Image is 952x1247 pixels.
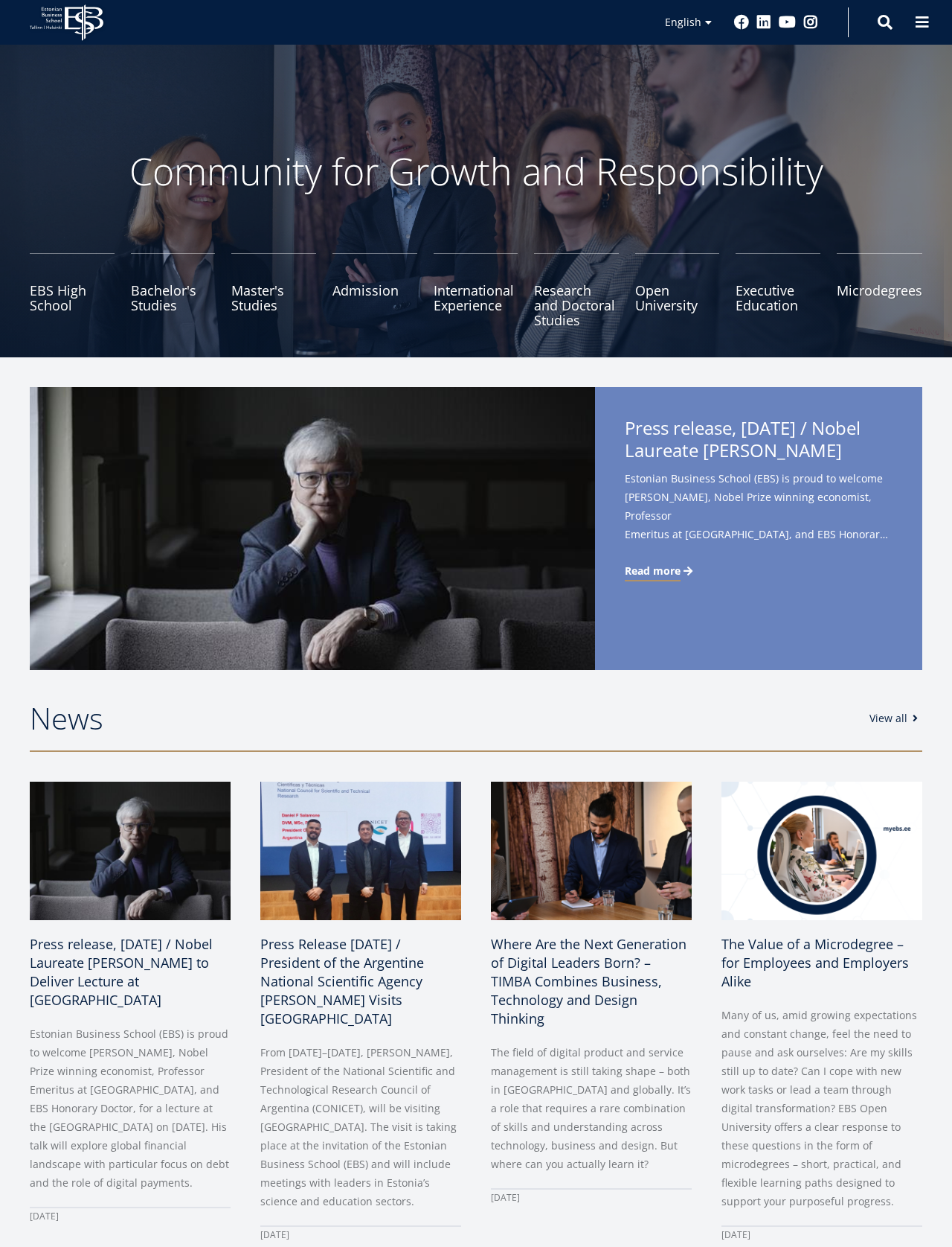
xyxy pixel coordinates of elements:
img: a [30,387,595,670]
span: Press release, [DATE] / Nobel Laureate [PERSON_NAME] [625,417,892,488]
a: EBS High School [30,253,115,328]
a: Microdegrees [837,253,922,328]
a: Master's Studies [231,253,316,328]
div: [DATE] [491,1188,692,1207]
p: From [DATE]–[DATE], [PERSON_NAME], President of the National Scientific and Technological Researc... [260,1043,461,1211]
p: Community for Growth and Responsibility [82,149,870,194]
a: Instagram [803,15,818,30]
a: Youtube [779,15,796,30]
img: a [491,782,692,920]
p: The field of digital product and service management is still taking shape – both in [GEOGRAPHIC_D... [491,1043,692,1173]
a: Admission [332,253,417,328]
span: Read more [625,564,681,578]
h2: News [30,700,855,737]
span: Press Release [DATE] / President of the Argentine National Scientific Agency [PERSON_NAME] Visits... [260,935,424,1027]
a: Read more [625,564,695,578]
a: Linkedin [756,15,771,30]
img: img [260,782,461,920]
span: Emeritus at [GEOGRAPHIC_DATA], and EBS Honorary Doctor, for a lecture at the [GEOGRAPHIC_DATA] on... [625,525,892,543]
span: Press release, [DATE] / Nobel Laureate [PERSON_NAME] to Deliver Lecture at [GEOGRAPHIC_DATA] [30,935,213,1009]
a: Open University [635,253,720,328]
div: [DATE] [260,1225,461,1244]
p: Estonian Business School (EBS) is proud to welcome [PERSON_NAME], Nobel Prize winning economist, ... [30,1024,231,1192]
a: Research and Doctoral Studies [534,253,619,328]
a: Facebook [734,15,749,30]
span: Where Are the Next Generation of Digital Leaders Born? – TIMBA Combines Business, Technology and ... [491,935,686,1027]
a: View all [869,711,922,726]
a: International Experience [434,253,518,328]
p: Many of us, amid growing expectations and constant change, feel the need to pause and ask ourselv... [721,1006,922,1211]
div: [DATE] [721,1225,922,1244]
span: Estonian Business School (EBS) is proud to welcome [PERSON_NAME], Nobel Prize winning economist, ... [625,469,892,549]
img: a [721,782,922,920]
span: The Value of a Microdegree – for Employees and Employers Alike [721,935,909,990]
a: Executive Education [736,253,820,328]
a: Bachelor's Studies [131,253,216,328]
div: [DATE] [30,1207,231,1225]
img: a [30,782,231,920]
